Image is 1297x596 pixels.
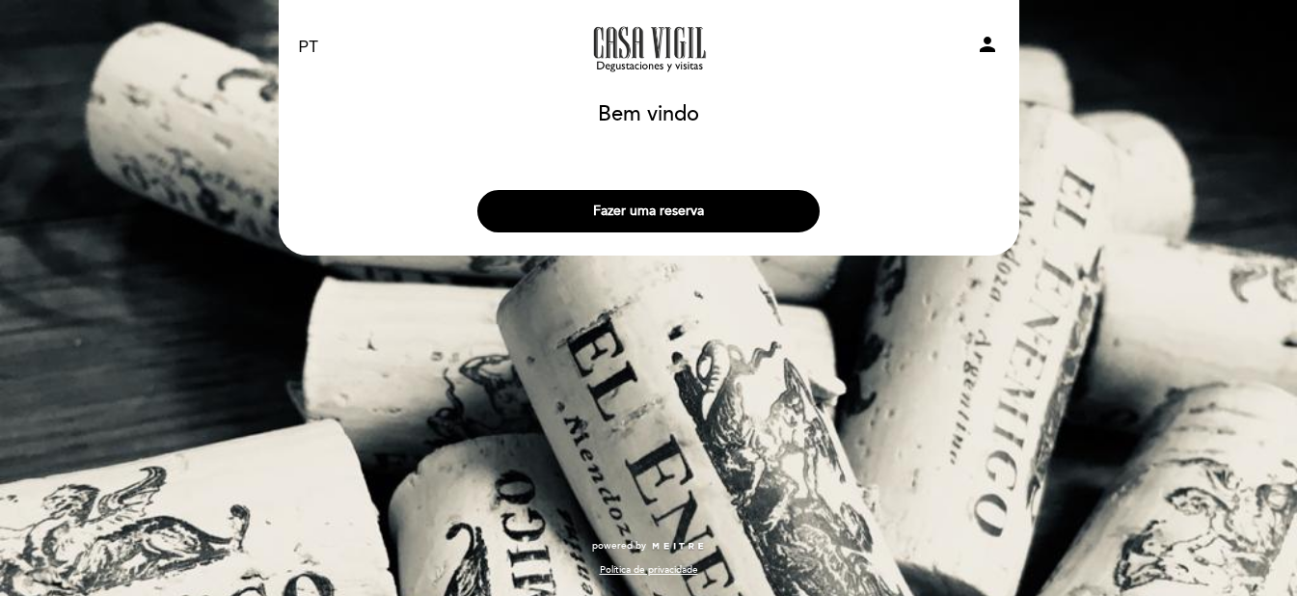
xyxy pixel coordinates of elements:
[976,33,999,63] button: person
[528,21,770,74] a: Casa Vigil - SÓLO Visitas y Degustaciones
[592,539,646,553] span: powered by
[651,542,706,552] img: MEITRE
[976,33,999,56] i: person
[477,190,820,232] button: Fazer uma reserva
[600,563,698,577] a: Política de privacidade
[592,539,706,553] a: powered by
[598,103,699,126] h1: Bem vindo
